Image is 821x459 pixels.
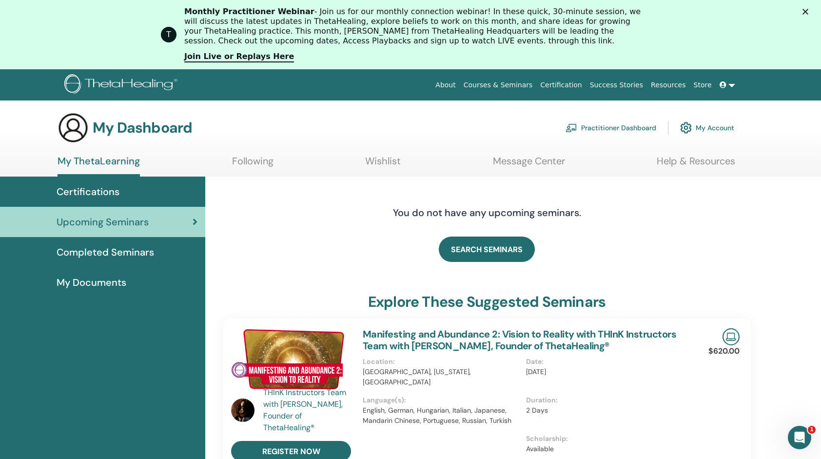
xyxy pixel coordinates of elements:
[58,112,89,143] img: generic-user-icon.jpg
[526,395,684,405] p: Duration :
[566,123,577,132] img: chalkboard-teacher.svg
[57,184,119,199] span: Certifications
[680,117,734,139] a: My Account
[363,367,520,387] p: [GEOGRAPHIC_DATA], [US_STATE], [GEOGRAPHIC_DATA]
[680,120,692,136] img: cog.svg
[723,328,740,345] img: Live Online Seminar
[184,7,314,16] b: Monthly Practitioner Webinar
[365,155,401,174] a: Wishlist
[451,244,523,255] span: SEARCH SEMINARS
[363,357,520,367] p: Location :
[93,119,192,137] h3: My Dashboard
[493,155,565,174] a: Message Center
[708,345,740,357] p: $620.00
[64,74,181,96] img: logo.png
[566,117,656,139] a: Practitioner Dashboard
[431,76,459,94] a: About
[58,155,140,177] a: My ThetaLearning
[526,434,684,444] p: Scholarship :
[808,426,816,434] span: 1
[536,76,586,94] a: Certification
[526,444,684,454] p: Available
[460,76,537,94] a: Courses & Seminars
[363,405,520,426] p: English, German, Hungarian, Italian, Japanese, Mandarin Chinese, Portuguese, Russian, Turkish
[184,7,645,46] div: - Join us for our monthly connection webinar! In these quick, 30-minute session, we will discuss ...
[526,367,684,377] p: [DATE]
[161,27,176,42] div: Profile image for ThetaHealing
[439,237,535,262] a: SEARCH SEMINARS
[57,245,154,259] span: Completed Seminars
[690,76,716,94] a: Store
[232,155,274,174] a: Following
[802,9,812,15] div: Close
[263,387,353,434] a: THInK Instructors Team with [PERSON_NAME], Founder of ThetaHealing®
[526,357,684,367] p: Date :
[184,52,294,62] a: Join Live or Replays Here
[363,328,676,352] a: Manifesting and Abundance 2: Vision to Reality with THInK Instructors Team with [PERSON_NAME], Fo...
[526,405,684,416] p: 2 Days
[333,207,641,219] h4: You do not have any upcoming seminars.
[788,426,811,449] iframe: Intercom live chat
[262,446,320,457] span: register now
[586,76,647,94] a: Success Stories
[57,275,126,290] span: My Documents
[57,215,149,229] span: Upcoming Seminars
[647,76,690,94] a: Resources
[363,395,520,405] p: Language(s) :
[231,328,351,390] img: Manifesting and Abundance 2: Vision to Reality
[368,293,606,311] h3: explore these suggested seminars
[657,155,735,174] a: Help & Resources
[231,399,254,422] img: default.jpg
